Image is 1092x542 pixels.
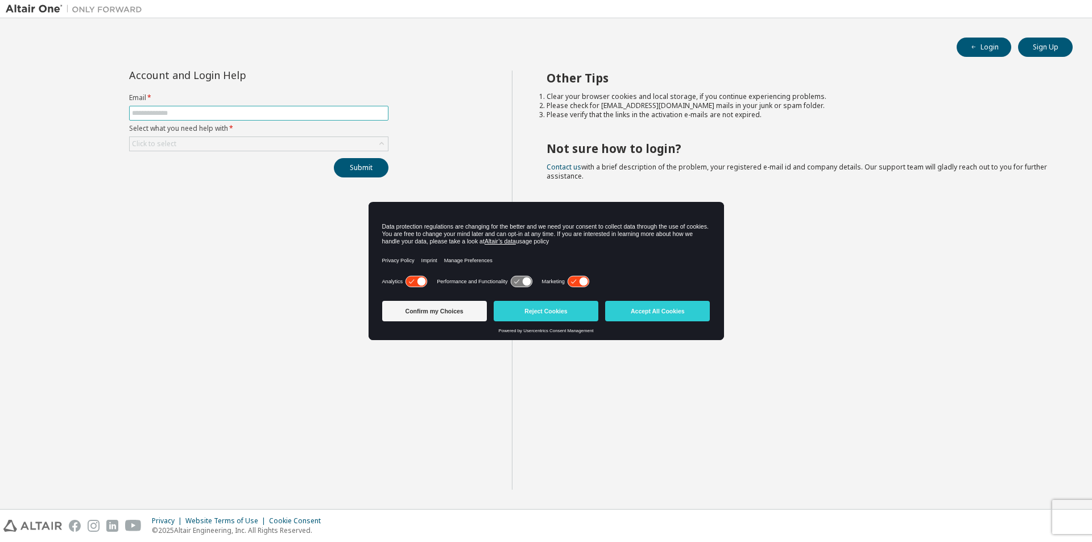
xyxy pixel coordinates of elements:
h2: Other Tips [547,71,1053,85]
button: Submit [334,158,388,177]
span: with a brief description of the problem, your registered e-mail id and company details. Our suppo... [547,162,1047,181]
li: Clear your browser cookies and local storage, if you continue experiencing problems. [547,92,1053,101]
a: Contact us [547,162,581,172]
button: Login [957,38,1011,57]
label: Email [129,93,388,102]
h2: Not sure how to login? [547,141,1053,156]
div: Click to select [130,137,388,151]
img: facebook.svg [69,520,81,532]
div: Cookie Consent [269,516,328,526]
div: Click to select [132,139,176,148]
img: instagram.svg [88,520,100,532]
img: Altair One [6,3,148,15]
img: youtube.svg [125,520,142,532]
button: Sign Up [1018,38,1073,57]
li: Please check for [EMAIL_ADDRESS][DOMAIN_NAME] mails in your junk or spam folder. [547,101,1053,110]
img: linkedin.svg [106,520,118,532]
li: Please verify that the links in the activation e-mails are not expired. [547,110,1053,119]
div: Website Terms of Use [185,516,269,526]
p: © 2025 Altair Engineering, Inc. All Rights Reserved. [152,526,328,535]
div: Privacy [152,516,185,526]
img: altair_logo.svg [3,520,62,532]
label: Select what you need help with [129,124,388,133]
div: Account and Login Help [129,71,337,80]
